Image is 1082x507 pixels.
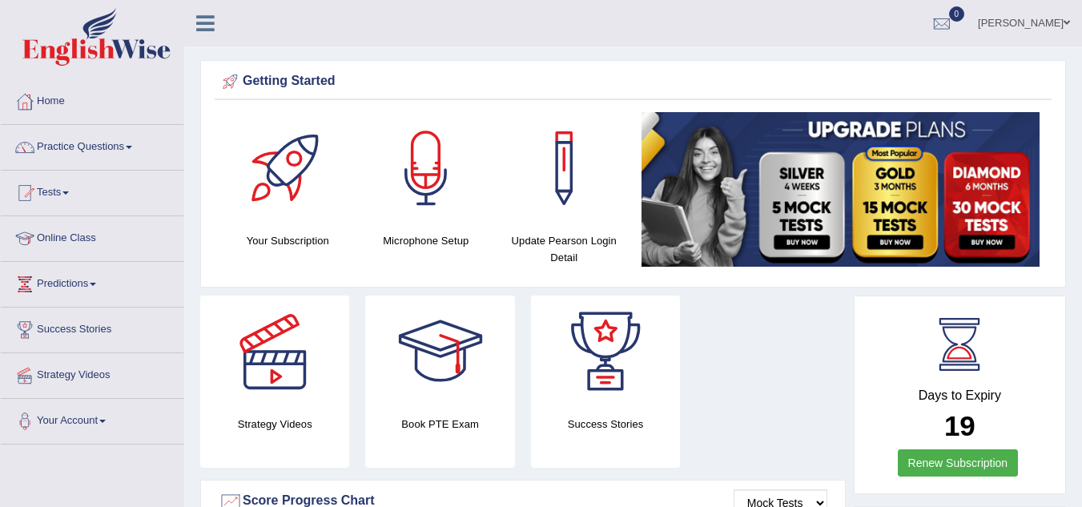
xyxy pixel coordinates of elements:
[227,232,349,249] h4: Your Subscription
[503,232,625,266] h4: Update Pearson Login Detail
[872,388,1048,403] h4: Days to Expiry
[1,308,183,348] a: Success Stories
[1,171,183,211] a: Tests
[1,125,183,165] a: Practice Questions
[365,416,514,433] h4: Book PTE Exam
[642,112,1040,267] img: small5.jpg
[219,70,1048,94] div: Getting Started
[1,216,183,256] a: Online Class
[200,416,349,433] h4: Strategy Videos
[944,410,975,441] b: 19
[531,416,680,433] h4: Success Stories
[1,353,183,393] a: Strategy Videos
[949,6,965,22] span: 0
[1,262,183,302] a: Predictions
[1,79,183,119] a: Home
[898,449,1019,477] a: Renew Subscription
[1,399,183,439] a: Your Account
[365,232,488,249] h4: Microphone Setup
